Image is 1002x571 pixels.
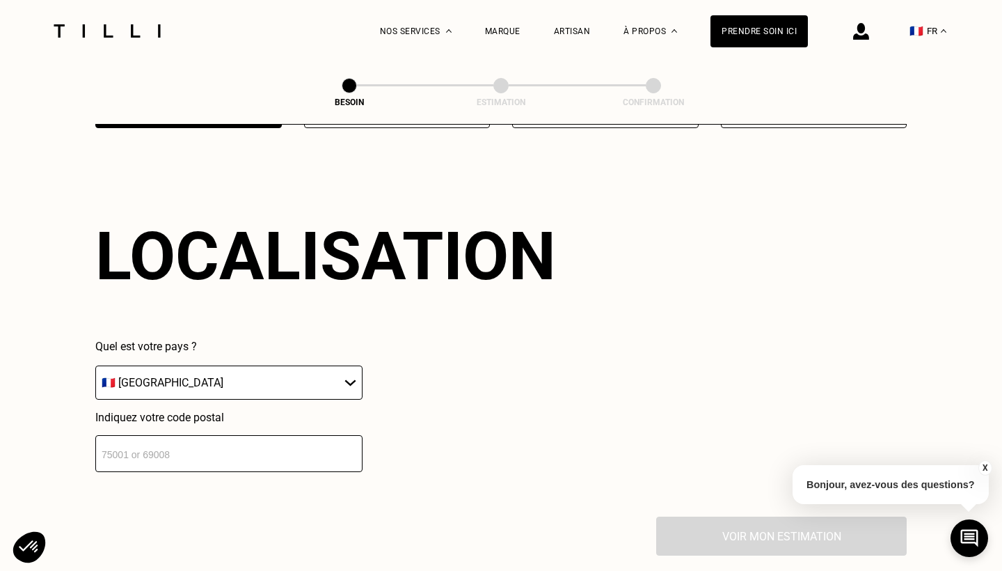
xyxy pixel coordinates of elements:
p: Bonjour, avez-vous des questions? [793,465,989,504]
img: Menu déroulant [446,29,452,33]
p: Indiquez votre code postal [95,411,363,424]
img: Menu déroulant à propos [671,29,677,33]
img: menu déroulant [941,29,946,33]
div: Localisation [95,217,556,295]
div: Confirmation [584,97,723,107]
a: Prendre soin ici [710,15,808,47]
button: X [978,460,992,476]
div: Estimation [431,97,571,107]
input: 75001 or 69008 [95,435,363,472]
div: Besoin [280,97,419,107]
p: Quel est votre pays ? [95,340,363,353]
a: Marque [485,26,520,36]
img: Logo du service de couturière Tilli [49,24,166,38]
img: icône connexion [853,23,869,40]
span: 🇫🇷 [909,24,923,38]
a: Artisan [554,26,591,36]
